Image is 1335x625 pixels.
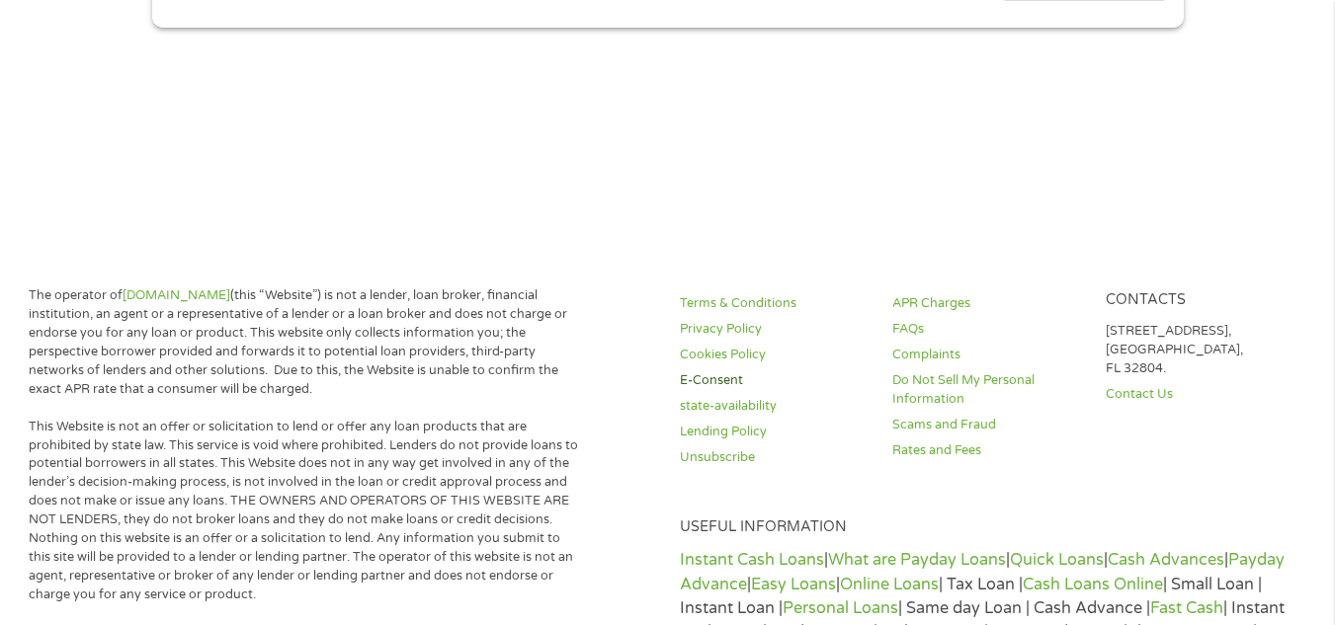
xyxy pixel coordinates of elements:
a: What are Payday Loans [828,550,1006,570]
a: Personal Loans [783,598,898,618]
a: Do Not Sell My Personal Information [892,371,1081,409]
a: Instant Cash Loans [680,550,824,570]
a: E-Consent [680,371,869,390]
a: Contact Us [1106,385,1294,404]
p: [STREET_ADDRESS], [GEOGRAPHIC_DATA], FL 32804. [1106,322,1294,378]
a: Easy Loans [751,575,836,594]
a: [DOMAIN_NAME] [123,287,230,303]
a: Fast Cash [1150,598,1223,618]
h4: Contacts [1106,291,1294,310]
a: state-availability [680,397,869,416]
a: Privacy Policy [680,320,869,339]
a: Payday Advance [680,550,1285,593]
a: Lending Policy [680,423,869,441]
a: Rates and Fees [892,441,1081,460]
a: FAQs [892,320,1081,339]
a: Cash Advances [1108,550,1224,570]
a: Scams and Fraud [892,416,1081,434]
a: Cash Loans Online [1023,575,1163,594]
a: Unsubscribe [680,448,869,467]
a: APR Charges [892,294,1081,313]
a: Terms & Conditions [680,294,869,313]
a: Complaints [892,346,1081,364]
p: The operator of (this “Website”) is not a lender, loan broker, financial institution, an agent or... [29,286,579,398]
a: Quick Loans [1010,550,1104,570]
h4: Useful Information [680,518,1294,537]
a: Online Loans [840,575,939,594]
p: This Website is not an offer or solicitation to lend or offer any loan products that are prohibit... [29,418,579,604]
a: Cookies Policy [680,346,869,364]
